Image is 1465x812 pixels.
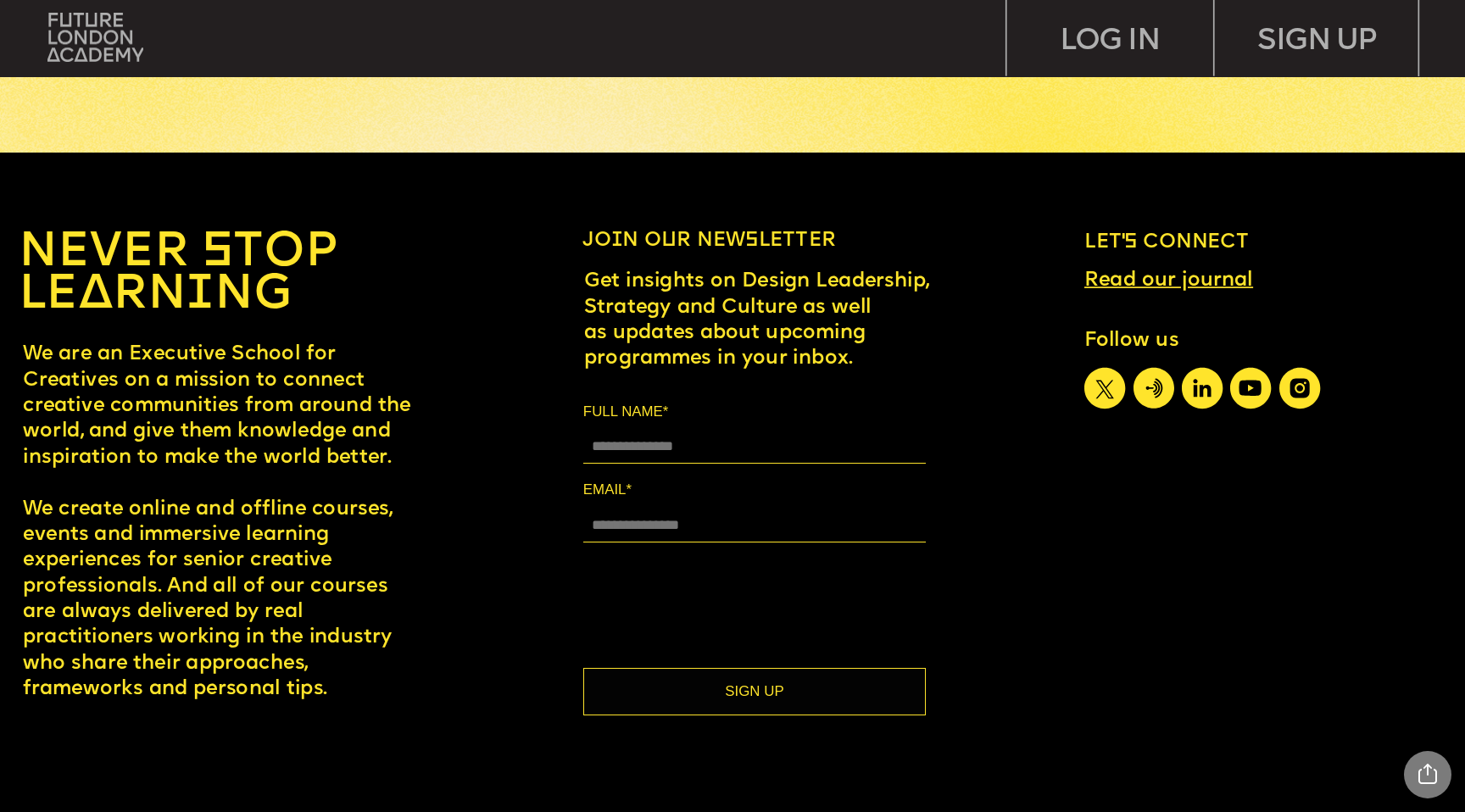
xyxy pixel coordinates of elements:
span: Let’s connect [1084,231,1249,253]
a: NEVER STOP LEARNING [19,228,351,322]
button: SIGN UP [583,668,926,715]
span: Join our newsletter [582,230,836,251]
span: We are an Executive School for Creatives on a mission to connect creative communities from around... [23,344,416,700]
img: upload-bfdffa89-fac7-4f57-a443-c7c39906ba42.png [47,13,143,61]
span: Get insights on Design Leadership, Strategy and Culture as well as updates about upcoming program... [584,271,934,370]
iframe: reCAPTCHA [583,557,929,646]
span: Follow us [1084,330,1178,351]
label: EMAIL* [583,478,926,501]
a: Read our journal [1084,270,1253,292]
label: FULL NAME* [583,400,926,423]
div: Share [1404,751,1451,798]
